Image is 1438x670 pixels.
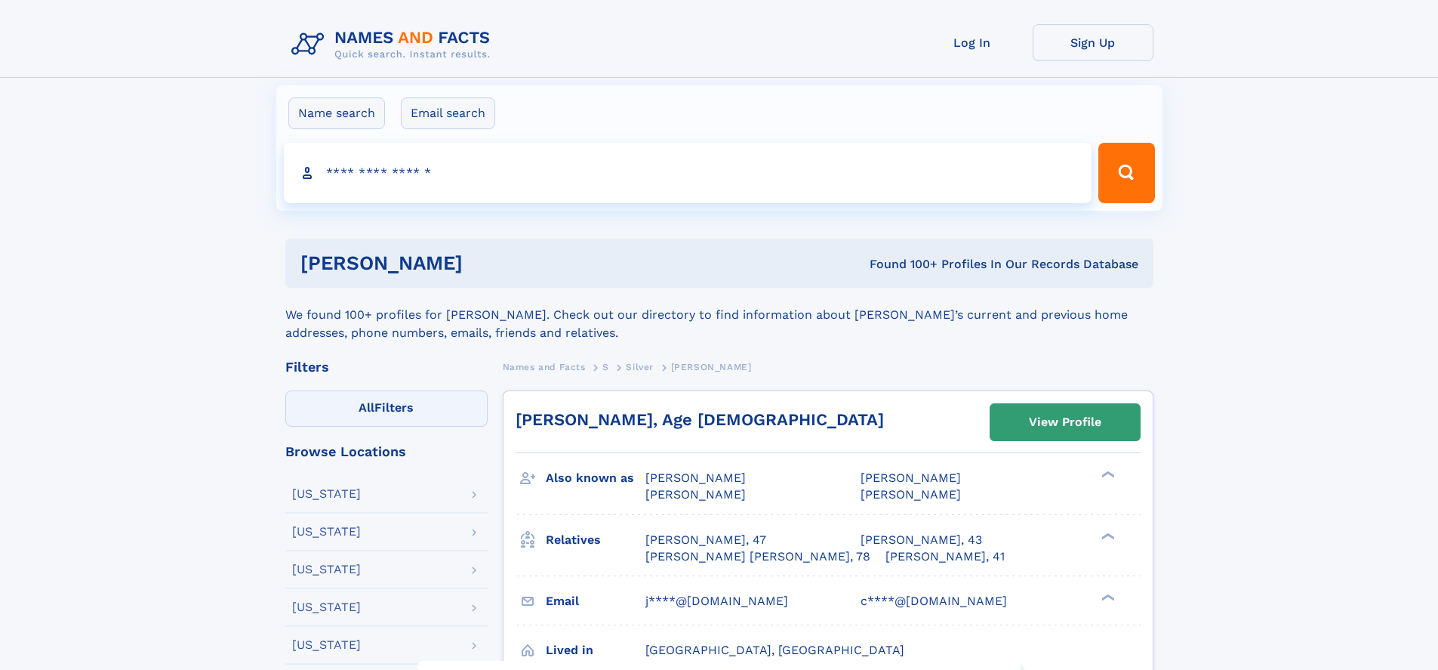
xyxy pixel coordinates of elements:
[1029,405,1101,440] div: View Profile
[285,288,1153,342] div: We found 100+ profiles for [PERSON_NAME]. Check out our directory to find information about [PERS...
[285,360,488,374] div: Filters
[885,548,1005,565] a: [PERSON_NAME], 41
[645,548,870,565] a: [PERSON_NAME] [PERSON_NAME], 78
[1033,24,1153,61] a: Sign Up
[546,638,645,663] h3: Lived in
[861,471,961,485] span: [PERSON_NAME]
[285,445,488,459] div: Browse Locations
[546,465,645,491] h3: Also known as
[285,24,503,65] img: Logo Names and Facts
[359,400,374,415] span: All
[516,410,884,429] a: [PERSON_NAME], Age [DEMOGRAPHIC_DATA]
[292,488,361,500] div: [US_STATE]
[861,487,961,502] span: [PERSON_NAME]
[645,471,746,485] span: [PERSON_NAME]
[285,391,488,427] label: Filters
[292,526,361,538] div: [US_STATE]
[1098,592,1116,602] div: ❯
[1098,531,1116,541] div: ❯
[626,357,654,376] a: Silver
[292,601,361,613] div: [US_STATE]
[288,97,385,129] label: Name search
[401,97,495,129] label: Email search
[546,588,645,614] h3: Email
[300,254,667,273] h1: [PERSON_NAME]
[990,404,1140,440] a: View Profile
[645,643,904,657] span: [GEOGRAPHIC_DATA], [GEOGRAPHIC_DATA]
[671,362,752,372] span: [PERSON_NAME]
[645,532,766,548] a: [PERSON_NAME], 47
[284,143,1092,203] input: search input
[546,527,645,553] h3: Relatives
[1098,470,1116,480] div: ❯
[292,639,361,651] div: [US_STATE]
[912,24,1033,61] a: Log In
[645,487,746,502] span: [PERSON_NAME]
[292,563,361,576] div: [US_STATE]
[602,357,609,376] a: S
[666,256,1138,273] div: Found 100+ Profiles In Our Records Database
[626,362,654,372] span: Silver
[503,357,586,376] a: Names and Facts
[1098,143,1154,203] button: Search Button
[602,362,609,372] span: S
[861,532,982,548] a: [PERSON_NAME], 43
